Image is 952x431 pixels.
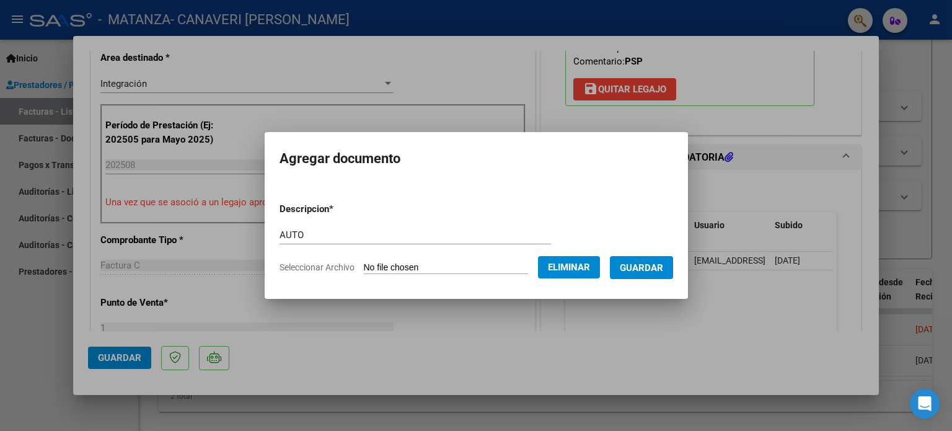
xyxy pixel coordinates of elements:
[610,256,673,279] button: Guardar
[280,262,355,272] span: Seleccionar Archivo
[280,202,398,216] p: Descripcion
[620,262,663,273] span: Guardar
[910,389,940,419] div: Open Intercom Messenger
[538,256,600,278] button: Eliminar
[548,262,590,273] span: Eliminar
[280,147,673,171] h2: Agregar documento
